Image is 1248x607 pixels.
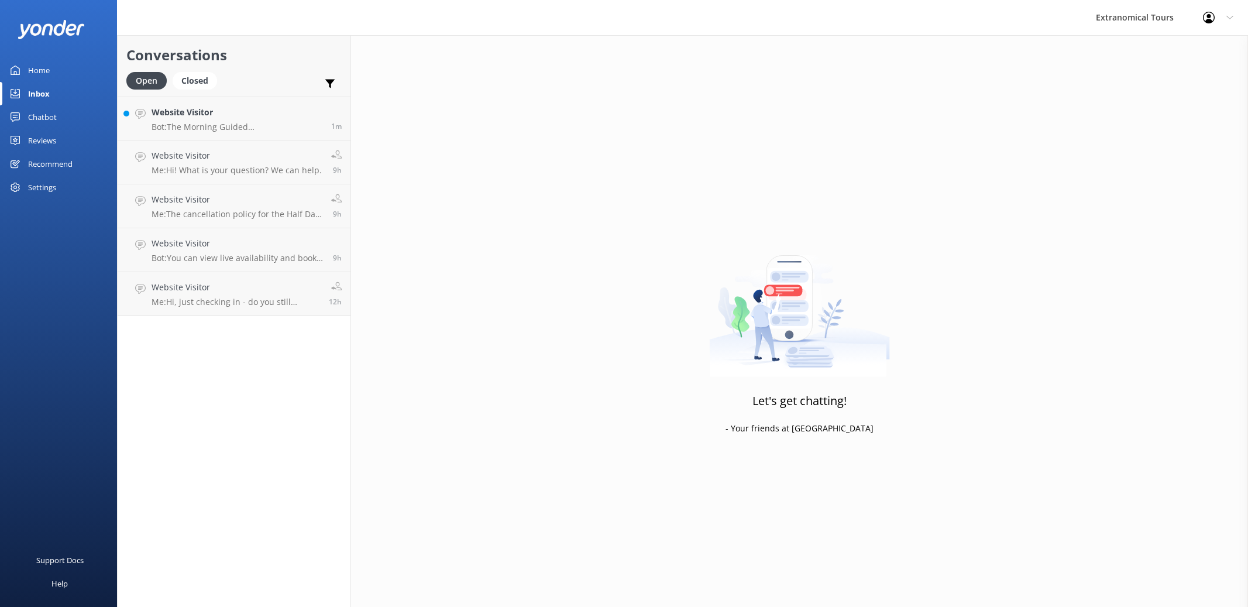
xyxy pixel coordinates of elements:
span: Aug 20 2025 08:00am (UTC -07:00) America/Tijuana [333,165,342,175]
img: artwork of a man stealing a conversation from at giant smartphone [709,231,890,377]
p: Me: The cancellation policy for the Half Day Wine Tour is is non-refundable within 24 hours of th... [152,209,322,220]
div: Help [51,572,68,595]
div: Open [126,72,167,90]
a: Website VisitorMe:The cancellation policy for the Half Day Wine Tour is is non-refundable within ... [118,184,350,228]
p: Me: Hi, just checking in - do you still require assistance from our team on this? Thank you. [152,297,320,307]
h4: Website Visitor [152,106,322,119]
div: Chatbot [28,105,57,129]
h4: Website Visitor [152,281,320,294]
h4: Website Visitor [152,193,322,206]
div: Inbox [28,82,50,105]
span: Aug 20 2025 04:38am (UTC -07:00) America/Tijuana [329,297,342,307]
h4: Website Visitor [152,237,324,250]
a: Website VisitorMe:Hi, just checking in - do you still require assistance from our team on this? T... [118,272,350,316]
div: Reviews [28,129,56,152]
p: Bot: You can view live availability and book your Half Day Wine Country Tour from [GEOGRAPHIC_DAT... [152,253,324,263]
span: Aug 20 2025 07:45am (UTC -07:00) America/Tijuana [333,209,342,219]
p: Bot: The Morning Guided [GEOGRAPHIC_DATA] Sightseeing Tour departs daily at 8:30 AM from two [GEO... [152,122,322,132]
div: Recommend [28,152,73,176]
span: Aug 20 2025 07:41am (UTC -07:00) America/Tijuana [333,253,342,263]
span: Aug 20 2025 05:18pm (UTC -07:00) America/Tijuana [331,121,342,131]
div: Support Docs [36,548,84,572]
h3: Let's get chatting! [752,392,847,410]
img: yonder-white-logo.png [18,20,85,39]
div: Settings [28,176,56,199]
a: Open [126,74,173,87]
h2: Conversations [126,44,342,66]
p: - Your friends at [GEOGRAPHIC_DATA] [726,422,874,435]
div: Closed [173,72,217,90]
h4: Website Visitor [152,149,322,162]
a: Website VisitorBot:The Morning Guided [GEOGRAPHIC_DATA] Sightseeing Tour departs daily at 8:30 AM... [118,97,350,140]
a: Website VisitorBot:You can view live availability and book your Half Day Wine Country Tour from [... [118,228,350,272]
a: Website VisitorMe:Hi! What is your question? We can help.9h [118,140,350,184]
p: Me: Hi! What is your question? We can help. [152,165,322,176]
a: Closed [173,74,223,87]
div: Home [28,59,50,82]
